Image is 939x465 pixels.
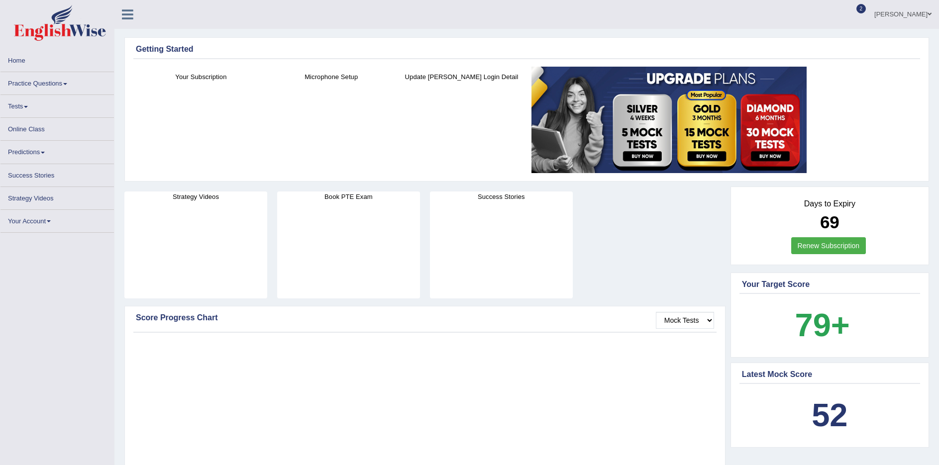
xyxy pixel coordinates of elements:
b: 79+ [795,307,850,343]
h4: Update [PERSON_NAME] Login Detail [402,72,522,82]
h4: Strategy Videos [124,191,267,202]
a: Strategy Videos [0,187,114,206]
b: 52 [812,397,847,433]
a: Your Account [0,210,114,229]
a: Tests [0,95,114,114]
b: 69 [820,212,839,232]
span: 2 [856,4,866,13]
a: Predictions [0,141,114,160]
h4: Book PTE Exam [277,191,420,202]
div: Your Target Score [742,279,918,290]
div: Score Progress Chart [136,312,714,324]
img: small5.jpg [531,67,807,173]
h4: Your Subscription [141,72,261,82]
a: Success Stories [0,164,114,184]
h4: Success Stories [430,191,573,202]
a: Online Class [0,118,114,137]
h4: Days to Expiry [742,199,918,208]
a: Home [0,49,114,69]
h4: Microphone Setup [271,72,392,82]
a: Practice Questions [0,72,114,92]
div: Getting Started [136,43,918,55]
a: Renew Subscription [791,237,866,254]
div: Latest Mock Score [742,369,918,380]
